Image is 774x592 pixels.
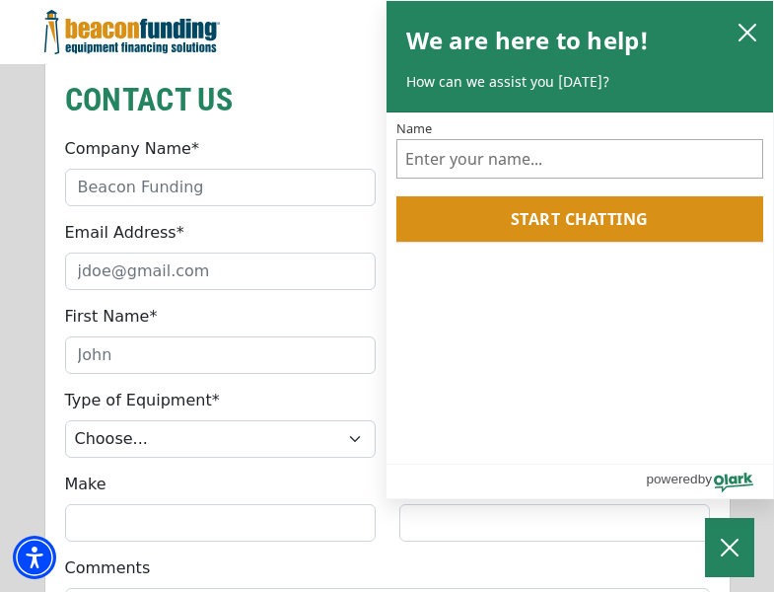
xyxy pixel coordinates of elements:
[705,518,754,577] button: Close Chatbox
[13,536,56,579] div: Accessibility Menu
[65,253,376,290] input: jdoe@gmail.com
[406,72,754,92] p: How can we assist you [DATE]?
[65,169,376,206] input: Beacon Funding
[396,122,764,135] label: Name
[646,465,773,498] a: Powered by Olark
[65,336,376,374] input: John
[406,21,650,60] h2: We are here to help!
[65,305,158,329] label: First Name*
[396,196,764,242] button: Start chatting
[65,221,184,245] label: Email Address*
[65,389,220,412] label: Type of Equipment*
[698,467,712,491] span: by
[65,77,710,122] h2: CONTACT US
[65,473,106,496] label: Make
[396,139,764,179] input: Name
[65,556,151,580] label: Comments
[65,137,199,161] label: Company Name*
[732,18,763,45] button: close chatbox
[646,467,697,491] span: powered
